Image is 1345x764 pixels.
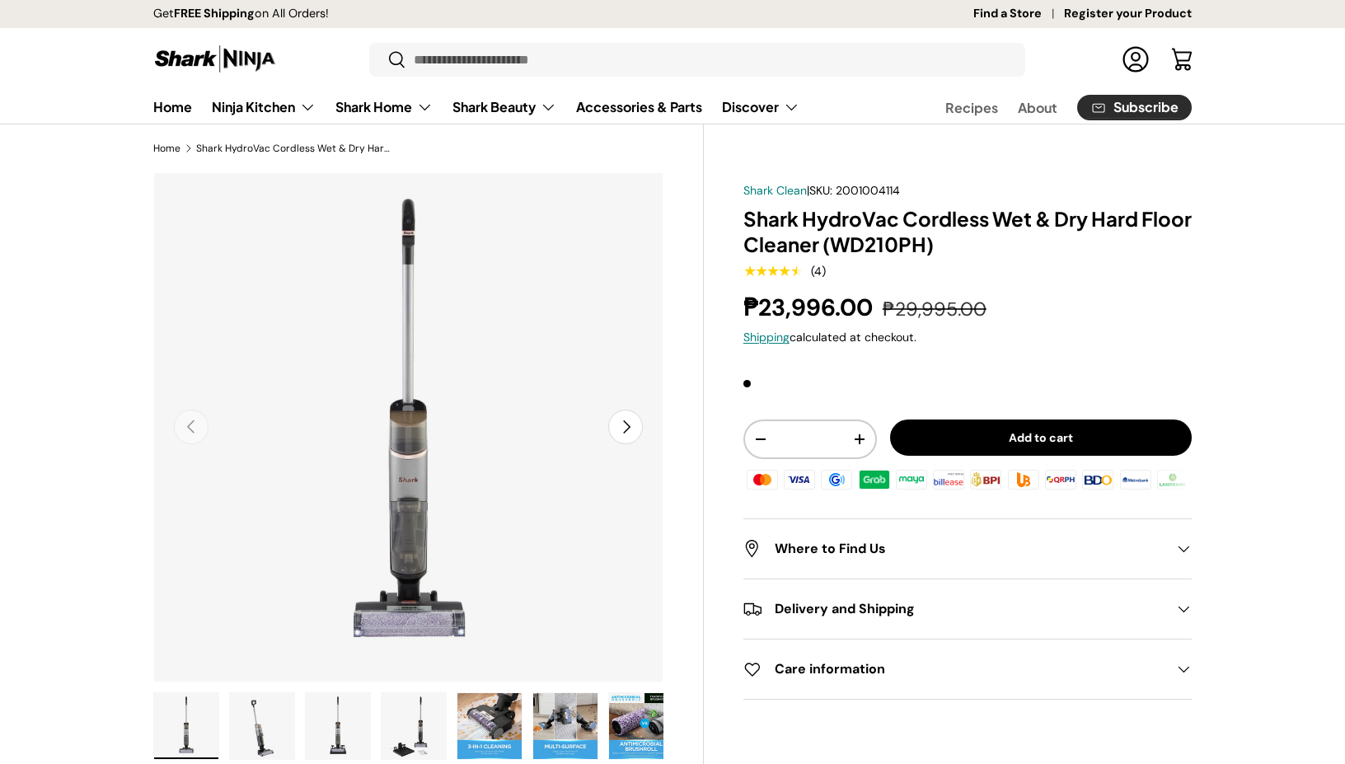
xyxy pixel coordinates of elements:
a: Recipes [945,91,998,124]
a: Home [153,143,180,153]
img: shark-hyrdrovac-wet-and-dry-hard-floor-clearner-full-view-sharkninja [154,693,218,759]
img: bpi [968,467,1004,492]
a: Discover [722,91,799,124]
a: Ninja Kitchen [212,91,316,124]
img: visa [781,467,818,492]
img: metrobank [1117,467,1153,492]
a: Accessories & Parts [576,91,702,123]
img: Shark HydroVac Cordless Wet & Dry Hard Floor Cleaner (WD210PH) [609,693,673,759]
div: 4.5 out of 5.0 stars [743,264,802,279]
img: Shark HydroVac Cordless Wet & Dry Hard Floor Cleaner (WD210PH) [306,693,370,759]
img: maya [893,467,930,492]
span: SKU: [809,183,832,198]
a: About [1018,91,1057,124]
a: Subscribe [1077,95,1192,120]
p: Get on All Orders! [153,5,329,23]
summary: Where to Find Us [743,519,1192,579]
button: Add to cart [890,419,1192,457]
nav: Breadcrumbs [153,141,704,156]
a: Shark HydroVac Cordless Wet & Dry Hard Floor Cleaner (WD210PH) [196,143,394,153]
img: billease [930,467,967,492]
h2: Care information [743,659,1165,679]
summary: Discover [712,91,809,124]
strong: ₱23,996.00 [743,292,877,323]
div: calculated at checkout. [743,329,1192,346]
span: 2001004114 [836,183,900,198]
a: Shipping [743,330,790,345]
span: | [807,183,900,198]
img: landbank [1155,467,1191,492]
img: Shark HydroVac Cordless Wet & Dry Hard Floor Cleaner (WD210PH) [457,693,522,759]
summary: Delivery and Shipping [743,579,1192,639]
img: master [744,467,780,492]
a: Home [153,91,192,123]
img: qrph [1043,467,1079,492]
strong: FREE Shipping [174,6,255,21]
img: Shark HydroVac Cordless Wet & Dry Hard Floor Cleaner (WD210PH) [382,693,446,759]
a: Find a Store [973,5,1064,23]
img: grabpay [856,467,893,492]
div: (4) [811,265,826,278]
summary: Care information [743,640,1192,699]
summary: Shark Beauty [443,91,566,124]
summary: Shark Home [326,91,443,124]
img: Shark Ninja Philippines [153,43,277,75]
nav: Secondary [906,91,1192,124]
nav: Primary [153,91,799,124]
a: Shark Beauty [452,91,556,124]
h2: Delivery and Shipping [743,599,1165,619]
img: bdo [1080,467,1116,492]
span: Subscribe [1113,101,1179,114]
img: Shark HydroVac Cordless Wet & Dry Hard Floor Cleaner (WD210PH) [533,693,598,759]
h1: Shark HydroVac Cordless Wet & Dry Hard Floor Cleaner (WD210PH) [743,206,1192,257]
s: ₱29,995.00 [883,297,986,321]
span: ★★★★★ [743,263,802,279]
summary: Ninja Kitchen [202,91,326,124]
img: gcash [818,467,855,492]
img: Shark HydroVac Cordless Wet & Dry Hard Floor Cleaner (WD210PH) [230,693,294,759]
a: Register your Product [1064,5,1192,23]
a: Shark Clean [743,183,807,198]
img: ubp [1005,467,1042,492]
a: Shark Home [335,91,433,124]
h2: Where to Find Us [743,539,1165,559]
